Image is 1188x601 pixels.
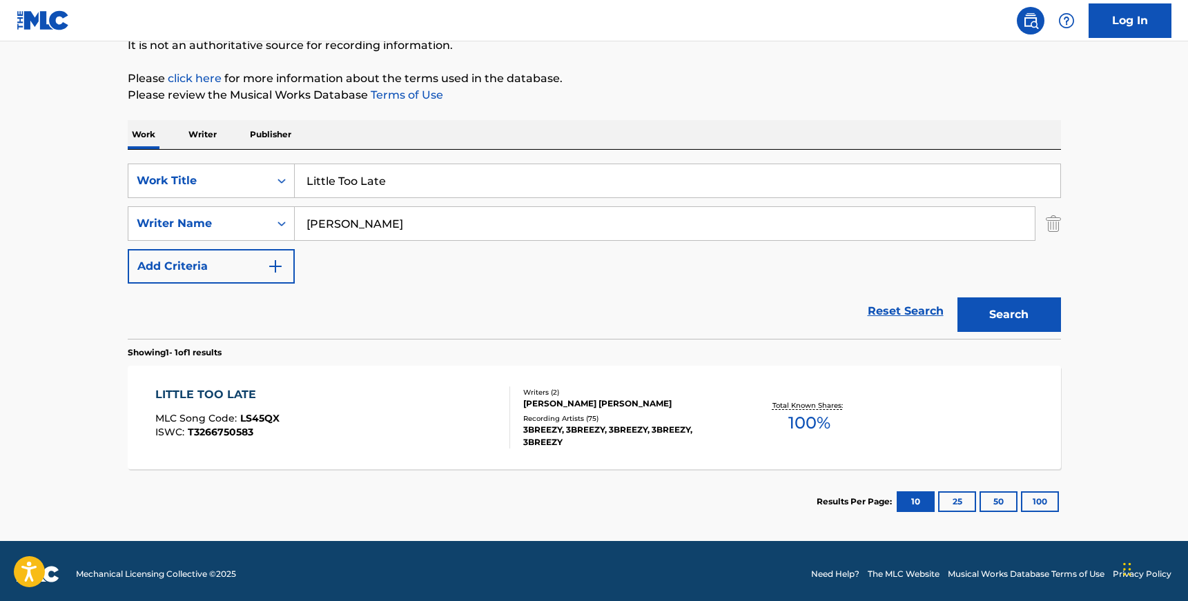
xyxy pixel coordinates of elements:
[957,297,1061,332] button: Search
[1022,12,1039,29] img: search
[128,164,1061,339] form: Search Form
[1017,7,1044,35] a: Public Search
[1089,3,1171,38] a: Log In
[240,412,280,424] span: LS45QX
[523,387,732,397] div: Writers ( 2 )
[897,491,935,512] button: 10
[868,568,939,580] a: The MLC Website
[128,249,295,284] button: Add Criteria
[246,120,295,149] p: Publisher
[184,120,221,149] p: Writer
[188,426,253,438] span: T3266750583
[1113,568,1171,580] a: Privacy Policy
[137,215,261,232] div: Writer Name
[17,10,70,30] img: MLC Logo
[155,386,280,403] div: LITTLE TOO LATE
[128,70,1061,87] p: Please for more information about the terms used in the database.
[523,424,732,449] div: 3BREEZY, 3BREEZY, 3BREEZY, 3BREEZY, 3BREEZY
[128,87,1061,104] p: Please review the Musical Works Database
[772,400,846,411] p: Total Known Shares:
[155,426,188,438] span: ISWC :
[938,491,976,512] button: 25
[368,88,443,101] a: Terms of Use
[128,120,159,149] p: Work
[980,491,1017,512] button: 50
[1046,206,1061,241] img: Delete Criterion
[523,397,732,410] div: [PERSON_NAME] [PERSON_NAME]
[1053,7,1080,35] div: Help
[1119,535,1188,601] iframe: Chat Widget
[1021,491,1059,512] button: 100
[128,366,1061,469] a: LITTLE TOO LATEMLC Song Code:LS45QXISWC:T3266750583Writers (2)[PERSON_NAME] [PERSON_NAME]Recordin...
[128,37,1061,54] p: It is not an authoritative source for recording information.
[948,568,1104,580] a: Musical Works Database Terms of Use
[128,346,222,359] p: Showing 1 - 1 of 1 results
[1058,12,1075,29] img: help
[788,411,830,435] span: 100 %
[817,495,895,508] p: Results Per Page:
[811,568,859,580] a: Need Help?
[76,568,236,580] span: Mechanical Licensing Collective © 2025
[155,412,240,424] span: MLC Song Code :
[168,72,222,85] a: click here
[1123,549,1131,590] div: Drag
[137,173,261,189] div: Work Title
[861,296,951,326] a: Reset Search
[523,413,732,424] div: Recording Artists ( 75 )
[267,258,284,275] img: 9d2ae6d4665cec9f34b9.svg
